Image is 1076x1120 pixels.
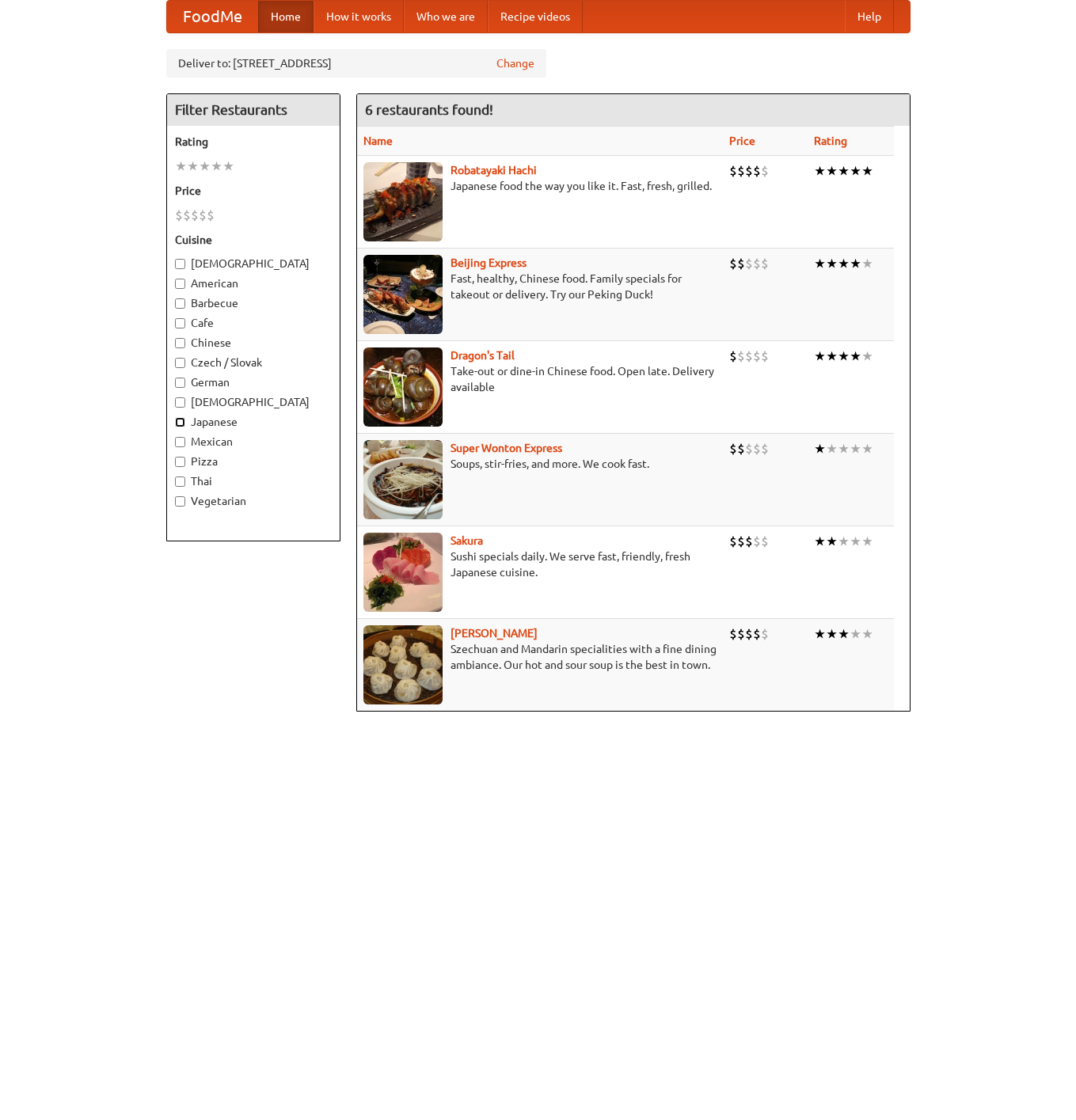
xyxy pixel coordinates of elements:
[745,162,753,180] li: $
[175,454,332,469] label: Pizza
[838,347,850,365] li: ★
[166,49,546,78] div: Deliver to: [STREET_ADDRESS]
[745,347,753,365] li: $
[729,533,737,550] li: $
[826,162,838,180] li: ★
[175,476,185,487] input: Thai
[191,207,199,224] li: $
[175,338,185,348] input: Chinese
[826,533,838,550] li: ★
[761,162,769,180] li: $
[729,440,737,457] li: $
[861,162,873,180] li: ★
[363,549,717,580] p: Sushi specials daily. We serve fast, friendly, fresh Japanese cuisine.
[761,347,769,365] li: $
[175,158,187,175] li: ★
[175,473,332,489] label: Thai
[175,496,185,507] input: Vegetarian
[175,493,332,509] label: Vegetarian
[753,625,761,643] li: $
[167,1,258,32] a: FoodMe
[363,255,443,334] img: beijing.jpg
[729,255,737,272] li: $
[175,279,185,289] input: American
[314,1,404,32] a: How it works
[175,232,332,248] h5: Cuisine
[826,625,838,643] li: ★
[753,255,761,272] li: $
[175,417,185,427] input: Japanese
[737,162,745,180] li: $
[737,533,745,550] li: $
[365,102,493,117] ng-pluralize: 6 restaurants found!
[363,625,443,704] img: shandong.jpg
[175,318,185,328] input: Cafe
[814,162,826,180] li: ★
[753,347,761,365] li: $
[814,440,826,457] li: ★
[850,533,861,550] li: ★
[167,94,340,126] h4: Filter Restaurants
[814,347,826,365] li: ★
[175,207,183,224] li: $
[175,437,185,447] input: Mexican
[861,440,873,457] li: ★
[761,440,769,457] li: $
[175,295,332,311] label: Barbecue
[175,355,332,370] label: Czech / Slovak
[729,347,737,365] li: $
[745,533,753,550] li: $
[175,434,332,450] label: Mexican
[363,641,717,673] p: Szechuan and Mandarin specialities with a fine dining ambiance. Our hot and sour soup is the best...
[814,625,826,643] li: ★
[729,625,737,643] li: $
[175,183,332,199] h5: Price
[451,349,515,362] a: Dragon's Tail
[363,347,443,427] img: dragon.jpg
[737,347,745,365] li: $
[258,1,314,32] a: Home
[488,1,583,32] a: Recipe videos
[451,442,562,454] a: Super Wonton Express
[761,533,769,550] li: $
[404,1,488,32] a: Who we are
[838,625,850,643] li: ★
[199,207,207,224] li: $
[850,625,861,643] li: ★
[363,271,717,302] p: Fast, healthy, Chinese food. Family specials for takeout or delivery. Try our Peking Duck!
[850,347,861,365] li: ★
[175,275,332,291] label: American
[222,158,234,175] li: ★
[814,255,826,272] li: ★
[753,162,761,180] li: $
[175,259,185,269] input: [DEMOGRAPHIC_DATA]
[363,533,443,612] img: sakura.jpg
[753,533,761,550] li: $
[850,440,861,457] li: ★
[187,158,199,175] li: ★
[451,534,483,547] b: Sakura
[175,378,185,388] input: German
[861,347,873,365] li: ★
[175,358,185,368] input: Czech / Slovak
[838,255,850,272] li: ★
[175,134,332,150] h5: Rating
[175,397,185,408] input: [DEMOGRAPHIC_DATA]
[861,533,873,550] li: ★
[729,135,755,147] a: Price
[175,335,332,351] label: Chinese
[363,135,393,147] a: Name
[363,363,717,395] p: Take-out or dine-in Chinese food. Open late. Delivery available
[737,625,745,643] li: $
[838,162,850,180] li: ★
[451,164,537,177] a: Robatayaki Hachi
[175,394,332,410] label: [DEMOGRAPHIC_DATA]
[838,440,850,457] li: ★
[183,207,191,224] li: $
[745,255,753,272] li: $
[175,315,332,331] label: Cafe
[451,627,538,640] a: [PERSON_NAME]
